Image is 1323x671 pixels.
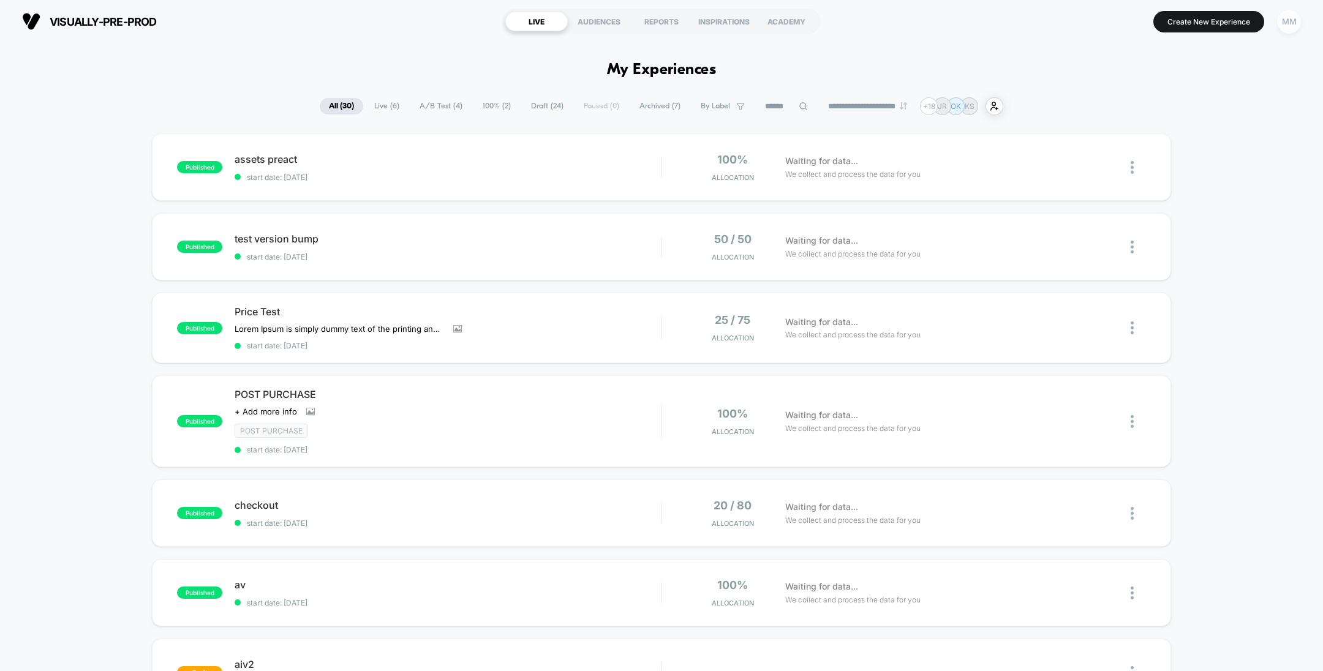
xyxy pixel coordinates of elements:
[505,12,568,31] div: LIVE
[235,658,661,670] span: aiv2
[1131,161,1134,174] img: close
[235,341,661,350] span: start date: [DATE]
[235,233,661,245] span: test version bump
[235,499,661,511] span: checkout
[235,173,661,182] span: start date: [DATE]
[1131,321,1134,334] img: close
[712,519,754,528] span: Allocation
[410,98,472,114] span: A/B Test ( 4 )
[712,427,754,436] span: Allocation
[235,445,661,454] span: start date: [DATE]
[712,334,754,342] span: Allocation
[235,306,661,318] span: Price Test
[785,422,921,434] span: We collect and process the data for you
[235,407,297,416] span: + Add more info
[712,173,754,182] span: Allocation
[235,388,661,400] span: POST PURCHASE
[1153,11,1264,32] button: Create New Experience
[755,12,818,31] div: ACADEMY
[785,408,858,422] span: Waiting for data...
[717,407,748,420] span: 100%
[1131,241,1134,253] img: close
[785,248,921,260] span: We collect and process the data for you
[18,12,160,31] button: visually-pre-prod
[785,234,858,247] span: Waiting for data...
[177,415,222,427] span: published
[235,579,661,591] span: av
[712,253,754,261] span: Allocation
[785,329,921,340] span: We collect and process the data for you
[785,315,858,329] span: Waiting for data...
[177,161,222,173] span: published
[522,98,573,114] span: Draft ( 24 )
[785,594,921,605] span: We collect and process the data for you
[630,12,693,31] div: REPORTS
[1131,415,1134,428] img: close
[177,507,222,519] span: published
[1277,10,1301,34] div: MM
[965,102,974,111] p: KS
[951,102,961,111] p: OK
[235,153,661,165] span: assets preact
[235,324,444,334] span: Lorem Ipsum is simply dummy text of the printing and typesetting industry. Lorem Ipsum has been t...
[365,98,409,114] span: Live ( 6 )
[785,514,921,526] span: We collect and process the data for you
[177,587,222,599] span: published
[235,519,661,528] span: start date: [DATE]
[235,252,661,261] span: start date: [DATE]
[693,12,755,31] div: INSPIRATIONS
[177,322,222,334] span: published
[1131,507,1134,520] img: close
[1273,9,1305,34] button: MM
[22,12,40,31] img: Visually logo
[235,598,661,607] span: start date: [DATE]
[1131,587,1134,599] img: close
[938,102,947,111] p: JR
[717,579,748,591] span: 100%
[900,102,907,110] img: end
[717,153,748,166] span: 100%
[785,500,858,514] span: Waiting for data...
[568,12,630,31] div: AUDIENCES
[473,98,520,114] span: 100% ( 2 )
[715,313,750,326] span: 25 / 75
[785,154,858,168] span: Waiting for data...
[920,97,938,115] div: + 18
[785,580,858,593] span: Waiting for data...
[714,233,752,246] span: 50 / 50
[785,168,921,180] span: We collect and process the data for you
[50,15,157,28] span: visually-pre-prod
[630,98,690,114] span: Archived ( 7 )
[235,424,308,438] span: Post Purchase
[607,61,717,79] h1: My Experiences
[320,98,363,114] span: All ( 30 )
[177,241,222,253] span: published
[712,599,754,607] span: Allocation
[701,102,730,111] span: By Label
[714,499,752,512] span: 20 / 80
